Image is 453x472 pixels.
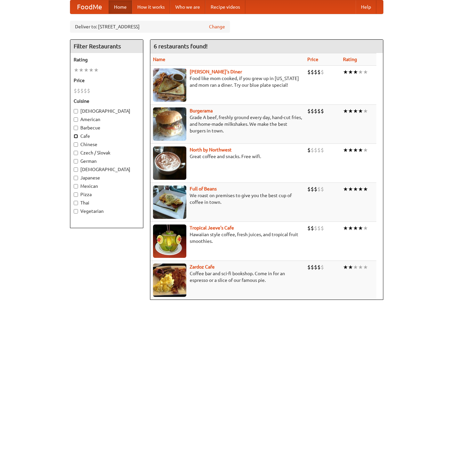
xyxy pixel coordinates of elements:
[74,166,140,173] label: [DEMOGRAPHIC_DATA]
[363,264,368,271] li: ★
[74,167,78,172] input: [DEMOGRAPHIC_DATA]
[74,124,140,131] label: Barbecue
[343,68,348,76] li: ★
[317,146,321,154] li: $
[190,186,217,191] a: Full of Beans
[353,68,358,76] li: ★
[74,108,140,114] label: [DEMOGRAPHIC_DATA]
[170,0,205,14] a: Who we are
[190,108,213,113] b: Burgerama
[343,57,357,62] a: Rating
[343,146,348,154] li: ★
[109,0,132,14] a: Home
[74,87,77,94] li: $
[79,66,84,74] li: ★
[311,264,314,271] li: $
[317,107,321,115] li: $
[321,146,324,154] li: $
[74,158,140,164] label: German
[343,264,348,271] li: ★
[353,264,358,271] li: ★
[74,183,140,189] label: Mexican
[74,176,78,180] input: Japanese
[84,66,89,74] li: ★
[74,151,78,155] input: Czech / Slovak
[74,116,140,123] label: American
[314,68,317,76] li: $
[153,68,186,102] img: sallys.jpg
[190,264,215,270] a: Zardoz Cafe
[363,224,368,232] li: ★
[314,146,317,154] li: $
[363,107,368,115] li: ★
[209,23,225,30] a: Change
[89,66,94,74] li: ★
[343,224,348,232] li: ★
[153,224,186,258] img: jeeves.jpg
[311,68,314,76] li: $
[314,264,317,271] li: $
[87,87,90,94] li: $
[321,185,324,193] li: $
[353,224,358,232] li: ★
[153,114,302,134] p: Grade A beef, freshly ground every day, hand-cut fries, and home-made milkshakes. We make the bes...
[311,146,314,154] li: $
[348,185,353,193] li: ★
[358,224,363,232] li: ★
[74,199,140,206] label: Thai
[74,98,140,104] h5: Cuisine
[70,21,230,33] div: Deliver to: [STREET_ADDRESS]
[74,56,140,63] h5: Rating
[74,142,78,147] input: Chinese
[74,109,78,113] input: [DEMOGRAPHIC_DATA]
[153,75,302,88] p: Food like mom cooked, if you grew up in [US_STATE] and mom ran a diner. Try our blue plate special!
[74,192,78,197] input: Pizza
[205,0,245,14] a: Recipe videos
[321,224,324,232] li: $
[153,192,302,205] p: We roast on premises to give you the best cup of coffee in town.
[74,77,140,84] h5: Price
[153,231,302,245] p: Hawaiian style coffee, fresh juices, and tropical fruit smoothies.
[307,57,318,62] a: Price
[74,117,78,122] input: American
[343,185,348,193] li: ★
[84,87,87,94] li: $
[190,225,234,230] b: Tropical Jeeve's Cafe
[153,264,186,297] img: zardoz.jpg
[314,107,317,115] li: $
[77,87,80,94] li: $
[317,224,321,232] li: $
[190,147,232,152] b: North by Northwest
[314,185,317,193] li: $
[74,184,78,188] input: Mexican
[348,107,353,115] li: ★
[153,153,302,160] p: Great coffee and snacks. Free wifi.
[317,185,321,193] li: $
[132,0,170,14] a: How it works
[358,185,363,193] li: ★
[190,69,242,74] a: [PERSON_NAME]'s Diner
[307,185,311,193] li: $
[311,185,314,193] li: $
[307,107,311,115] li: $
[311,107,314,115] li: $
[74,159,78,163] input: German
[358,107,363,115] li: ★
[74,134,78,138] input: Cafe
[74,133,140,139] label: Cafe
[74,66,79,74] li: ★
[321,107,324,115] li: $
[80,87,84,94] li: $
[74,174,140,181] label: Japanese
[317,68,321,76] li: $
[153,270,302,284] p: Coffee bar and sci-fi bookshop. Come in for an espresso or a slice of our famous pie.
[74,208,140,214] label: Vegetarian
[343,107,348,115] li: ★
[70,0,109,14] a: FoodMe
[74,209,78,213] input: Vegetarian
[307,224,311,232] li: $
[74,126,78,130] input: Barbecue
